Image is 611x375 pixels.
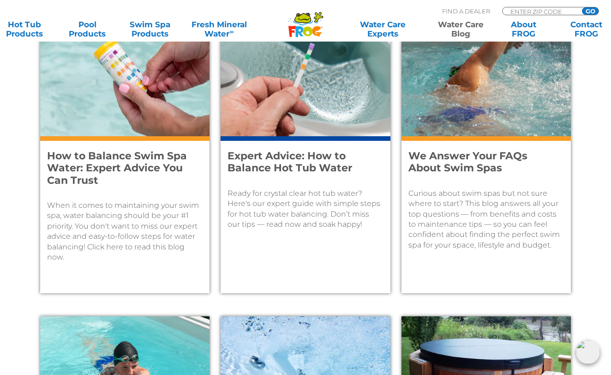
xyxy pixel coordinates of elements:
p: Ready for crystal clear hot tub water? Here's our expert guide with simple steps for hot tub wate... [228,188,383,230]
img: A man swim sin the moving current of a swim spa [401,18,571,136]
img: openIcon [576,340,600,364]
a: A man swim sin the moving current of a swim spaWe Answer Your FAQs About Swim SpasCurious about s... [401,18,571,293]
sup: ∞ [229,28,234,35]
h4: We Answer Your FAQs About Swim Spas [408,150,551,175]
a: Water CareExperts [343,20,422,38]
a: ContactFROG [562,20,611,38]
h4: How to Balance Swim Spa Water: Expert Advice You Can Trust [47,150,190,187]
input: Zip Code Form [509,7,572,15]
p: Find A Dealer [442,7,490,15]
a: A woman with pink nail polish tests her swim spa with FROG @ease Test StripsHow to Balance Swim S... [40,18,210,293]
a: Water CareBlog [437,20,485,38]
a: A female's hand dips a test strip into a hot tub.Expert Advice: How to Balance Hot Tub WaterReady... [221,18,390,293]
a: Fresh MineralWater∞ [189,20,250,38]
p: Curious about swim spas but not sure where to start? This blog answers all your top questions — f... [408,188,564,250]
img: A woman with pink nail polish tests her swim spa with FROG @ease Test Strips [40,18,210,136]
a: Swim SpaProducts [126,20,174,38]
h4: Expert Advice: How to Balance Hot Tub Water [228,150,371,175]
p: When it comes to maintaining your swim spa, water balancing should be your #1 priority. You don't... [47,200,203,262]
a: PoolProducts [63,20,112,38]
a: AboutFROG [499,20,548,38]
img: A female's hand dips a test strip into a hot tub. [221,18,390,136]
input: GO [582,7,599,15]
